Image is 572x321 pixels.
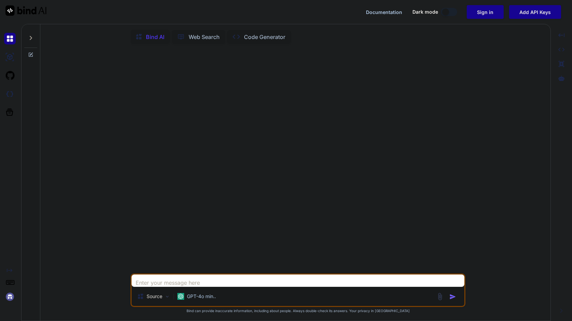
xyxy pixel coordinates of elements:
button: Documentation [366,9,402,16]
img: Bind AI [5,5,46,16]
img: darkCloudIdeIcon [4,88,16,100]
img: chat [4,33,16,44]
p: Code Generator [244,33,285,41]
button: Add API Keys [509,5,561,19]
p: GPT-4o min.. [187,293,216,300]
button: Sign in [467,5,504,19]
p: Bind can provide inaccurate information, including about people. Always double-check its answers.... [131,308,465,313]
img: attachment [436,293,444,300]
span: Documentation [366,9,402,15]
p: Web Search [189,33,220,41]
p: Source [147,293,162,300]
img: signin [4,291,16,303]
img: icon [449,293,456,300]
img: Pick Models [164,294,170,299]
img: githubLight [4,70,16,81]
img: GPT-4o mini [177,293,184,300]
img: ai-studio [4,51,16,63]
p: Bind AI [146,33,164,41]
span: Dark mode [412,9,438,15]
